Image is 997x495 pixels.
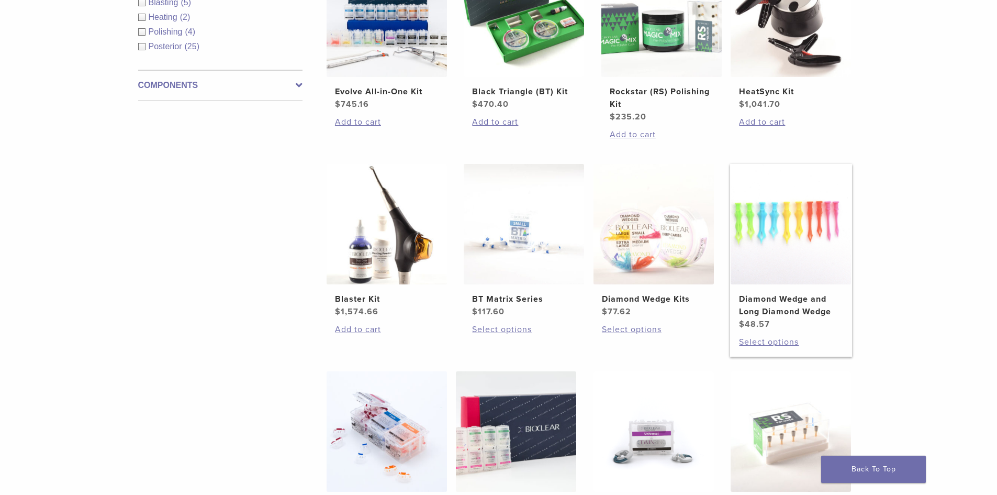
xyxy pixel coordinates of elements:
[602,306,631,317] bdi: 77.62
[472,116,576,128] a: Add to cart: “Black Triangle (BT) Kit”
[602,323,705,336] a: Select options for “Diamond Wedge Kits”
[593,164,715,318] a: Diamond Wedge KitsDiamond Wedge Kits $77.62
[138,79,303,92] label: Components
[602,306,608,317] span: $
[610,112,615,122] span: $
[472,85,576,98] h2: Black Triangle (BT) Kit
[335,99,341,109] span: $
[610,128,713,141] a: Add to cart: “Rockstar (RS) Polishing Kit”
[739,85,843,98] h2: HeatSync Kit
[149,13,180,21] span: Heating
[180,13,191,21] span: (2)
[185,42,199,51] span: (25)
[610,112,646,122] bdi: 235.20
[464,164,584,284] img: BT Matrix Series
[739,319,770,329] bdi: 48.57
[335,306,378,317] bdi: 1,574.66
[731,371,851,492] img: RS Polisher
[739,99,780,109] bdi: 1,041.70
[335,85,439,98] h2: Evolve All-in-One Kit
[456,371,576,492] img: Complete HD Anterior Kit
[472,323,576,336] a: Select options for “BT Matrix Series”
[335,306,341,317] span: $
[149,27,185,36] span: Polishing
[472,306,478,317] span: $
[739,99,745,109] span: $
[335,99,369,109] bdi: 745.16
[185,27,195,36] span: (4)
[472,293,576,305] h2: BT Matrix Series
[739,116,843,128] a: Add to cart: “HeatSync Kit”
[472,306,505,317] bdi: 117.60
[730,164,852,331] a: Diamond Wedge and Long Diamond WedgeDiamond Wedge and Long Diamond Wedge $48.57
[821,456,926,483] a: Back To Top
[149,42,185,51] span: Posterior
[731,164,851,284] img: Diamond Wedge and Long Diamond Wedge
[335,323,439,336] a: Add to cart: “Blaster Kit”
[472,99,478,109] span: $
[326,164,448,318] a: Blaster KitBlaster Kit $1,574.66
[593,371,714,492] img: TwinRing Universal
[739,336,843,348] a: Select options for “Diamond Wedge and Long Diamond Wedge”
[335,116,439,128] a: Add to cart: “Evolve All-in-One Kit”
[602,293,705,305] h2: Diamond Wedge Kits
[327,371,447,492] img: Bioclear Evolve Posterior Matrix Series
[739,293,843,318] h2: Diamond Wedge and Long Diamond Wedge
[327,164,447,284] img: Blaster Kit
[335,293,439,305] h2: Blaster Kit
[472,99,509,109] bdi: 470.40
[610,85,713,111] h2: Rockstar (RS) Polishing Kit
[593,164,714,284] img: Diamond Wedge Kits
[463,164,585,318] a: BT Matrix SeriesBT Matrix Series $117.60
[739,319,745,329] span: $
